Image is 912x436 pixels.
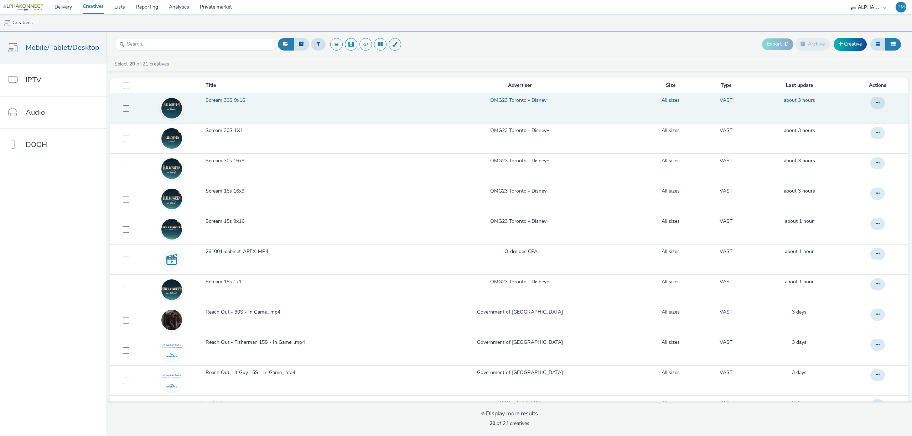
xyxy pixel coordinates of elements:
span: Reach Out - It Guy 15S - In Game_.mp4 [206,369,298,376]
a: 27 September 2025, 0:24 [784,97,815,104]
a: VAST [720,218,732,225]
button: Archive [795,38,830,50]
a: Scream 15s 9x16 [206,218,401,228]
span: Scream 30S 1X1 [206,127,246,134]
a: VAST [720,157,732,164]
th: Actions [850,78,908,93]
a: All sizes [662,248,680,255]
span: Scream 15s 1x1 [206,278,244,285]
button: Table [885,38,901,50]
a: Scream 15s 16x9 [206,188,401,198]
span: Scream 15s 16x9 [206,188,247,195]
a: VAST [720,278,732,285]
img: 056b2ebf-3f89-428f-afc7-965f8050ab24.jpg [161,189,182,209]
img: d8e24510-535f-4e40-9606-7dd2e40d29d2.jpg [161,310,182,330]
a: OMG23 Toronto - Disney+ [490,127,549,134]
a: Government of [GEOGRAPHIC_DATA] [477,369,563,376]
span: about 1 hour [785,278,814,285]
a: 261001-cabinet-APEX-MP4 [206,248,401,259]
a: OMG23 Toronto - Disney+ [490,188,549,195]
a: VAST [720,127,732,134]
a: OMG23 Toronto - Disney+ [490,278,549,285]
a: Creative [834,38,867,51]
img: video.svg [161,400,182,421]
span: 3 days [792,339,807,346]
a: All sizes [662,399,680,406]
img: 4c7c9a37-9cd8-479e-a03c-122d701b98fa.jpg [161,340,182,361]
span: about 3 hours [784,127,815,134]
a: Test Işık [206,399,401,410]
span: Scream 30s 16x9 [206,157,247,164]
a: VAST [720,339,732,346]
img: video.svg [161,249,182,270]
a: 27 September 2025, 0:23 [784,127,815,134]
a: 26 September 2025, 22:29 [785,218,814,225]
a: VAST [720,309,732,316]
img: 3834692a-476c-4c1a-99de-8c4da12b6eab.jpg [161,279,182,300]
span: Mobile/Tablet/Desktop [26,42,99,53]
a: 26 September 2025, 22:28 [785,248,814,255]
a: Scream 30s 16x9 [206,157,401,168]
img: e7deb43e-ea6f-4a3d-9e38-09cf975a735f.jpg [161,90,182,126]
img: a5b2c570-e67e-486a-9d4e-90f195f8eafd.jpg [161,219,182,240]
a: All sizes [662,127,680,134]
span: Test Işık [206,399,227,406]
a: All sizes [662,339,680,346]
div: 17 September 2025, 17:49 [792,399,807,406]
a: VAST [720,188,732,195]
img: mobile [4,20,11,27]
span: about 1 hour [785,248,814,255]
a: 23 September 2025, 23:17 [792,369,807,376]
strong: 20 [129,61,135,67]
span: Scream 30S 9x16 [206,97,248,104]
span: of 21 creatives [489,420,529,427]
a: All sizes [662,157,680,164]
a: VAST [720,97,732,104]
a: OMG23 Toronto - Disney+ [490,97,549,104]
span: about 1 hour [785,218,814,225]
a: All sizes [662,309,680,316]
span: about 3 hours [784,157,815,164]
a: Government of [GEOGRAPHIC_DATA] [477,339,563,346]
a: 27 September 2025, 0:26 [784,188,815,195]
img: 5e54a785-b17e-4484-bfdc-5ef1d1553f48.jpg [161,158,182,179]
div: 23 September 2025, 23:17 [792,339,807,346]
input: Search... [116,38,276,51]
span: Scream 15s 9x16 [206,218,247,225]
span: 3 days [792,369,807,376]
span: DOOH [26,140,47,150]
strong: 20 [489,420,495,427]
a: Reach Out - 30S - In Game_.mp4 [206,309,401,319]
a: 27 September 2025, 0:21 [784,157,815,164]
div: 23 September 2025, 23:17 [792,309,807,316]
img: a478c2c3-8926-432d-bc14-8d37fd2459cc.jpg [161,370,182,391]
a: All sizes [662,278,680,285]
img: 13124eab-791e-49fb-af25-f00ff70b8c11.jpg [161,128,182,149]
button: Grid [870,38,886,50]
a: VAST [720,369,732,376]
span: 261001-cabinet-APEX-MP4 [206,248,271,255]
a: All sizes [662,97,680,104]
span: 9 days [792,399,807,406]
img: undefined Logo [2,3,45,12]
a: All sizes [662,218,680,225]
th: Type [703,78,749,93]
a: OMG23 Toronto - Disney+ [490,157,549,164]
span: about 3 hours [784,188,815,194]
div: PM [897,2,905,12]
span: Reach Out - Fisherman 15S - In Game_.mp4 [206,339,308,346]
th: Title [205,78,402,93]
a: Scream 30S 9x16 [206,97,401,107]
span: IPTV [26,75,41,85]
a: l'Ordre des CPA [502,248,538,255]
th: Last update [749,78,850,93]
a: VAST [720,248,732,255]
th: Advertiser [401,78,638,93]
a: Scream 30S 1X1 [206,127,401,138]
